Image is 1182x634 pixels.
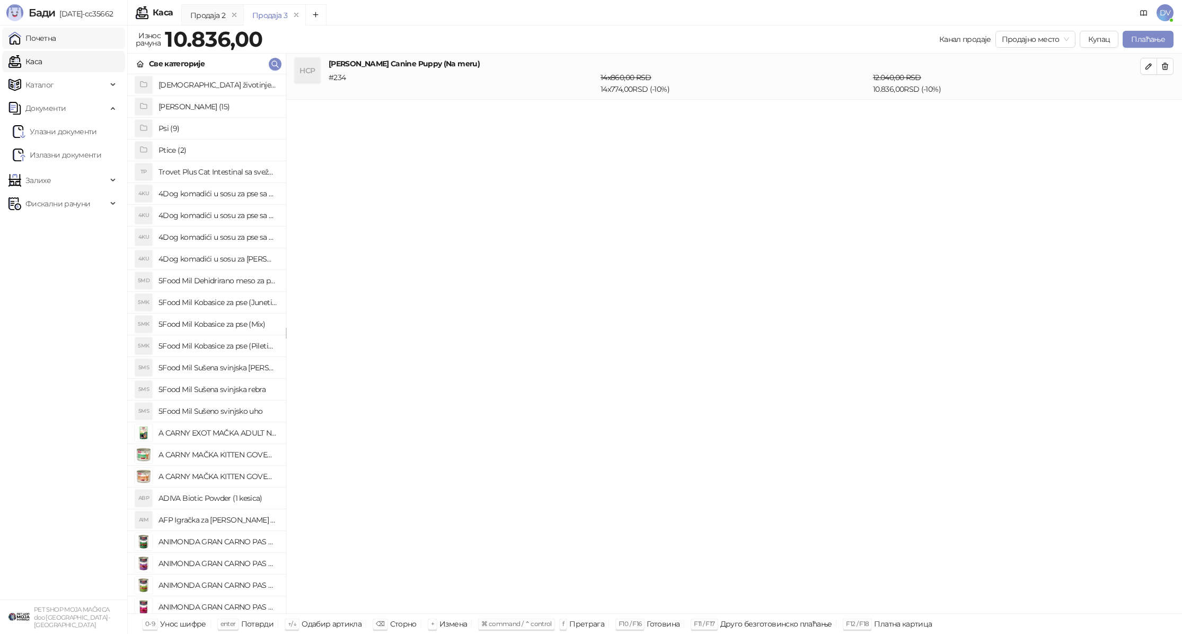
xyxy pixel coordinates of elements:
div: Продаја 2 [190,10,225,21]
a: Ulazni dokumentiУлазни документи [13,121,97,142]
div: 10.836,00 RSD (- 10 %) [871,72,1142,95]
span: [DATE]-cc35662 [55,9,113,19]
div: Претрага [569,617,604,631]
h4: 4Dog komadići u sosu za pse sa piletinom (100g) [158,207,277,224]
div: Сторно [390,617,417,631]
h4: A CARNY MAČKA KITTEN GOVEDINA,TELETINA I PILETINA 200g [158,468,277,485]
h4: 4Dog komadići u sosu za pse sa govedinom (100g) [158,185,277,202]
h4: 5Food Mil Sušena svinjska [PERSON_NAME] [158,359,277,376]
div: Одабир артикла [302,617,361,631]
div: 5MD [135,272,152,289]
h4: 5Food Mil Kobasice za pse (Junetina) [158,294,277,311]
span: Залихе [25,170,51,191]
div: Износ рачуна [134,29,163,50]
div: 5MK [135,294,152,311]
h4: ANIMONDA GRAN CARNO PAS ADULT GOVEDINA I PAČJA SRCA 800g [158,577,277,594]
span: F11 / F17 [694,620,715,628]
img: Slika [135,533,152,550]
div: # 234 [327,72,598,95]
h4: ANIMONDA GRAN CARNO PAS ADULT GOVEDINA I JAGNJETINA 800g [158,555,277,572]
a: Документација [1135,4,1152,21]
button: remove [227,11,241,20]
small: PET SHOP MOJA MAČKICA doo [GEOGRAPHIC_DATA]-[GEOGRAPHIC_DATA] [34,606,110,629]
div: 5MS [135,359,152,376]
div: Измена [439,617,467,631]
div: 4KU [135,250,152,267]
img: Slika [135,555,152,572]
h4: 4Dog komadići u sosu za [PERSON_NAME] piletinom (100g) [158,250,277,267]
img: Slika [135,446,152,463]
span: F10 / F16 [619,620,641,628]
div: ABP [135,490,152,507]
button: remove [289,11,303,20]
div: Друго безготовинско плаћање [720,617,832,631]
div: Готовина [647,617,680,631]
div: Унос шифре [160,617,206,631]
div: 4KU [135,229,152,246]
h4: ADIVA Biotic Powder (1 kesica) [158,490,277,507]
h4: A CARNY EXOT MAČKA ADULT NOJ 85g [158,424,277,441]
img: Slika [135,577,152,594]
span: + [431,620,434,628]
div: TP [135,163,152,180]
div: 14 x 774,00 RSD (- 10 %) [598,72,871,95]
span: Бади [29,6,55,19]
h4: Trovet Plus Cat Intestinal sa svežom ribom (85g) [158,163,277,180]
span: Продајно место [1002,31,1069,47]
div: Канал продаје [939,33,991,45]
h4: 5Food Mil Sušeno svinjsko uho [158,403,277,420]
span: ⌫ [376,620,384,628]
h4: ANIMONDA GRAN CARNO PAS ADULT GOVEDINA I SRCA 400g [158,598,277,615]
h4: [PERSON_NAME] Canine Puppy (Na meru) [329,58,1140,70]
span: ↑/↓ [288,620,296,628]
h4: 5Food Mil Dehidrirano meso za pse [158,272,277,289]
span: enter [220,620,236,628]
span: 14 x 860,00 RSD [601,73,651,82]
h4: AFP Igračka za [PERSON_NAME] pecaljka crveni čupavac [158,511,277,528]
strong: 10.836,00 [165,26,262,52]
div: Каса [153,8,173,17]
div: AIM [135,511,152,528]
img: Slika [135,424,152,441]
div: Продаја 3 [252,10,287,21]
img: Slika [135,598,152,615]
a: Каса [8,51,42,72]
h4: 5Food Mil Kobasice za pse (Piletina) [158,337,277,354]
button: Купац [1080,31,1119,48]
span: Каталог [25,74,54,95]
span: 12.040,00 RSD [873,73,921,82]
img: 64x64-companyLogo-9f44b8df-f022-41eb-b7d6-300ad218de09.png [8,606,30,628]
div: 5MK [135,316,152,333]
h4: ANIMONDA GRAN CARNO PAS ADULT GOVEDINA I DIVLJAČ 800g [158,533,277,550]
button: Add tab [305,4,327,25]
span: DV [1157,4,1174,21]
h4: 4Dog komadići u sosu za pse sa piletinom i govedinom (4x100g) [158,229,277,246]
h4: [DEMOGRAPHIC_DATA] životinje (3) [158,76,277,93]
h4: Psi (9) [158,120,277,137]
div: 5MK [135,337,152,354]
h4: A CARNY MAČKA KITTEN GOVEDINA,PILETINA I ZEC 200g [158,446,277,463]
button: Плаћање [1123,31,1174,48]
div: Потврди [241,617,274,631]
span: Фискални рачуни [25,193,90,214]
a: Излазни документи [13,144,101,166]
div: 4KU [135,185,152,202]
span: Документи [25,98,66,119]
div: 5MS [135,403,152,420]
div: Платна картица [874,617,932,631]
img: Logo [6,4,23,21]
span: 0-9 [145,620,155,628]
h4: [PERSON_NAME] (15) [158,98,277,115]
div: HCP [295,58,320,83]
h4: Ptice (2) [158,142,277,159]
div: Све категорије [149,58,205,70]
span: F12 / F18 [846,620,869,628]
div: 5MS [135,381,152,398]
img: Slika [135,468,152,485]
div: grid [128,74,286,613]
span: f [562,620,564,628]
span: ⌘ command / ⌃ control [481,620,552,628]
a: Почетна [8,28,56,49]
h4: 5Food Mil Kobasice za pse (Mix) [158,316,277,333]
h4: 5Food Mil Sušena svinjska rebra [158,381,277,398]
